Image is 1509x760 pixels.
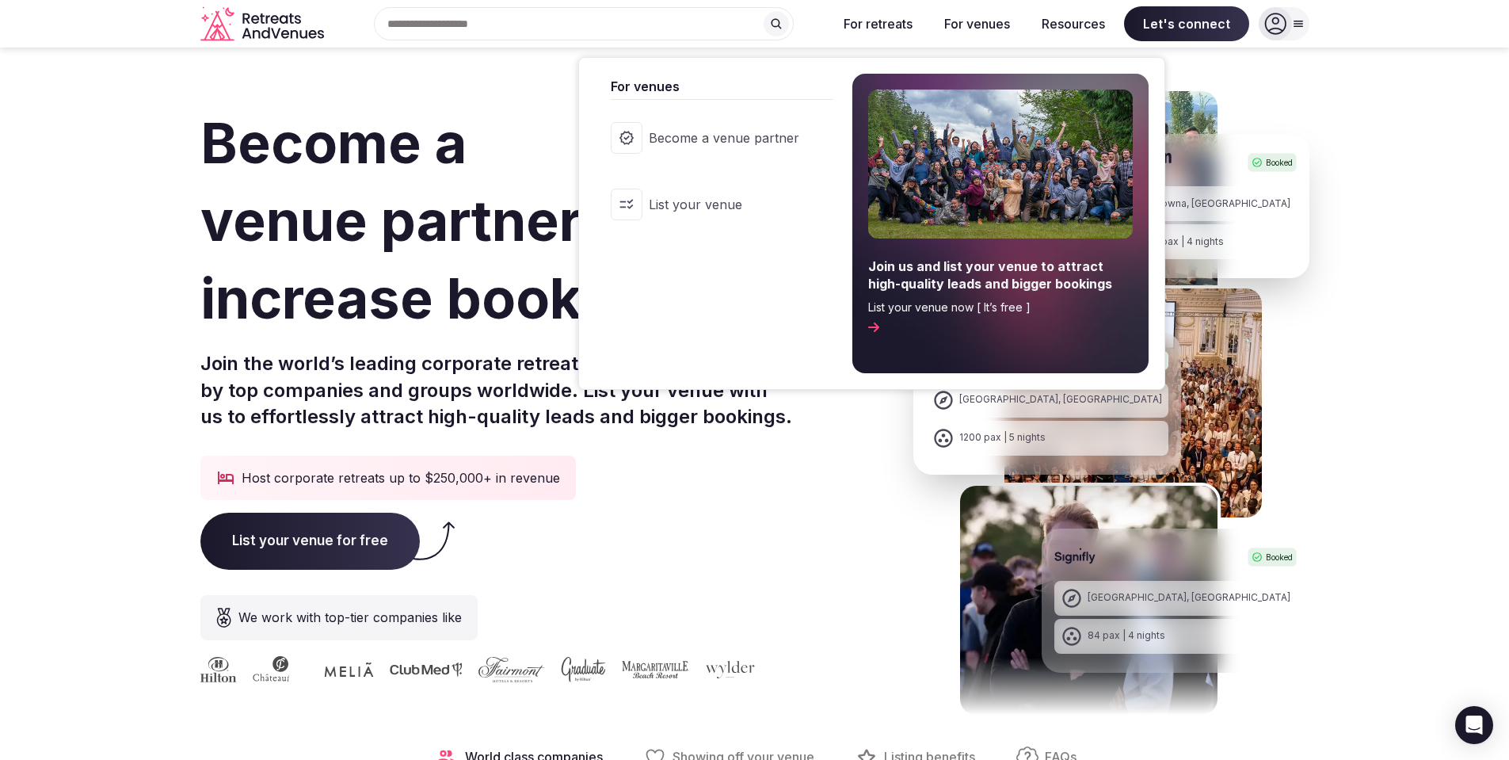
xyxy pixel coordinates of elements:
[959,431,1046,445] div: 1200 pax | 5 nights
[1146,235,1224,249] div: 43 pax | 4 nights
[1146,197,1290,211] div: Kelowna, [GEOGRAPHIC_DATA]
[200,533,420,548] a: List your venue for free
[1455,706,1493,744] div: Open Intercom Messenger
[200,6,327,42] svg: Retreats and Venues company logo
[200,105,842,338] h1: Become a venue partner to increase bookings
[868,90,1133,239] img: For venues
[649,196,799,213] span: List your venue
[1248,153,1297,172] div: Booked
[1029,6,1118,41] button: Resources
[200,456,576,500] div: Host corporate retreats up to $250,000+ in revenue
[957,483,1221,718] img: Signifly Portugal Retreat
[868,258,1133,293] span: Join us and list your venue to attract high-quality leads and bigger bookings
[611,77,833,96] span: For venues
[200,6,327,42] a: Visit the homepage
[831,6,925,41] button: For retreats
[932,6,1023,41] button: For venues
[1088,629,1165,643] div: 84 pax | 4 nights
[959,393,1162,407] div: [GEOGRAPHIC_DATA], [GEOGRAPHIC_DATA]
[852,74,1149,373] a: Join us and list your venue to attract high-quality leads and bigger bookingsList your venue now ...
[595,173,833,236] a: List your venue
[200,595,478,640] div: We work with top-tier companies like
[200,350,842,430] p: Join the world’s leading corporate retreat platform and get discovered by top companies and group...
[649,129,799,147] span: Become a venue partner
[1124,6,1249,41] span: Let's connect
[200,513,420,570] span: List your venue for free
[1248,548,1297,567] div: Booked
[595,106,833,170] a: Become a venue partner
[1088,591,1290,605] div: [GEOGRAPHIC_DATA], [GEOGRAPHIC_DATA]
[868,300,1133,315] span: List your venue now [ It’s free ]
